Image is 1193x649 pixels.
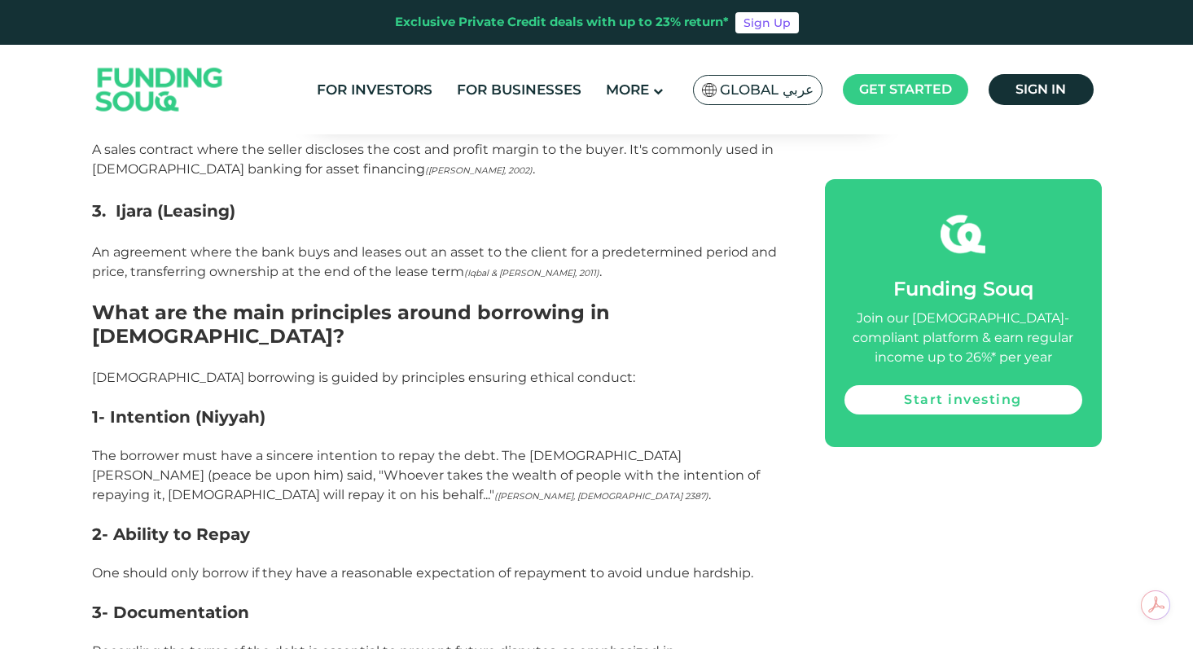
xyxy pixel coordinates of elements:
[92,407,265,427] strong: 1- Intention (Niyyah)
[702,83,717,97] img: SA Flag
[1015,81,1066,97] span: Sign in
[606,81,649,98] span: More
[494,491,708,502] span: ([PERSON_NAME], [DEMOGRAPHIC_DATA] 2387)
[92,199,788,223] h3: 3.
[92,524,250,544] strong: 2- Ability to Repay
[989,74,1094,105] a: Sign in
[395,13,729,32] div: Exclusive Private Credit deals with up to 23% return*
[453,77,586,103] a: For Businesses
[92,603,249,622] strong: 3- Documentation
[941,212,985,257] img: fsicon
[116,201,235,221] strong: Ijara (Leasing)
[92,140,788,179] p: A sales contract where the seller discloses the cost and profit margin to the buyer. It's commonl...
[844,385,1082,414] a: Start investing
[464,268,599,278] span: (Iqbal & [PERSON_NAME], 2011)
[80,49,239,131] img: Logo
[735,12,799,33] a: Sign Up
[92,368,788,388] p: [DEMOGRAPHIC_DATA] borrowing is guided by principles ensuring ethical conduct:
[859,81,952,97] span: Get started
[92,243,788,301] p: An agreement where the bank buys and leases out an asset to the client for a predetermined period...
[313,77,436,103] a: For Investors
[720,81,814,99] span: Global عربي
[844,309,1082,367] div: Join our [DEMOGRAPHIC_DATA]-compliant platform & earn regular income up to 26%* per year
[425,165,533,176] span: ([PERSON_NAME], 2002)
[92,301,788,349] h2: What are the main principles around borrowing in [DEMOGRAPHIC_DATA]?
[92,563,788,603] p: One should only borrow if they have a reasonable expectation of repayment to avoid undue hardship.
[893,277,1033,300] span: Funding Souq
[92,446,788,524] p: The borrower must have a sincere intention to repay the debt. The [DEMOGRAPHIC_DATA][PERSON_NAME]...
